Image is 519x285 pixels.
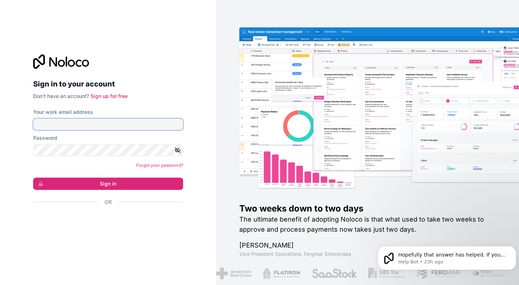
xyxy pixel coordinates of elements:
h1: [PERSON_NAME] [239,240,496,250]
h1: Vice President Operations , Fergmar Enterprises [239,250,496,258]
h2: The ultimate benefit of adopting Noloco is that what used to take two weeks to approve and proces... [239,214,496,235]
iframe: Intercom notifications message [375,231,519,281]
input: Password [33,144,183,156]
iframe: Sign in with Google Button [30,214,181,230]
a: Forgot your password? [136,162,183,168]
a: Sign up for free [90,93,128,99]
img: /assets/gbstax-C-GtDUiK.png [368,268,405,279]
img: /assets/flatiron-C8eUkumj.png [263,268,300,279]
span: Don't have an account? [33,93,89,99]
label: Password [33,134,57,142]
button: Sign in [33,178,183,190]
input: Email address [33,119,183,130]
label: Your work email address [33,108,93,116]
img: /assets/saastock-C6Zbiodz.png [312,268,357,279]
h1: Two weeks down to two days [239,203,496,214]
span: Or [105,199,112,206]
img: /assets/american-red-cross-BAupjrZR.png [216,268,251,279]
h2: Sign in to your account [33,77,183,90]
